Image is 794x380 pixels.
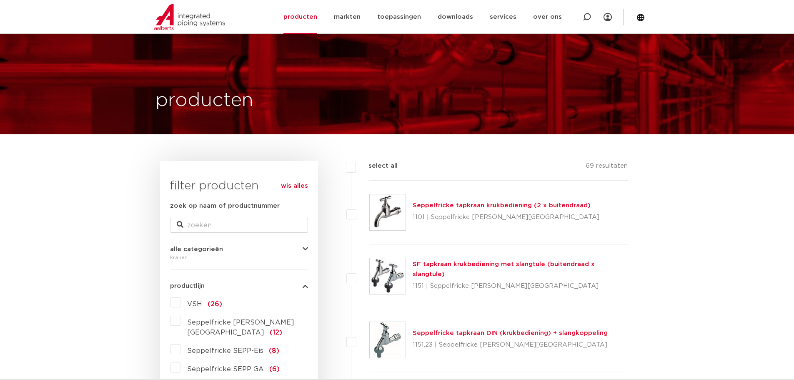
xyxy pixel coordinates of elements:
[170,218,308,233] input: zoeken
[170,283,205,289] span: productlijn
[187,347,263,354] span: Seppelfricke SEPP-Eis
[208,301,222,307] span: (26)
[413,338,608,352] p: 1151.23 | Seppelfricke [PERSON_NAME][GEOGRAPHIC_DATA]
[170,246,223,252] span: alle categorieën
[170,178,308,194] h3: filter producten
[187,319,294,336] span: Seppelfricke [PERSON_NAME][GEOGRAPHIC_DATA]
[155,87,253,114] h1: producten
[170,252,308,262] div: kranen
[413,202,591,209] a: Seppelfricke tapkraan krukbediening (2 x buitendraad)
[187,366,264,372] span: Seppelfricke SEPP GA
[413,211,599,224] p: 1101 | Seppelfricke [PERSON_NAME][GEOGRAPHIC_DATA]
[170,283,308,289] button: productlijn
[370,194,406,230] img: Thumbnail for Seppelfricke tapkraan krukbediening (2 x buitendraad)
[281,181,308,191] a: wis alles
[170,246,308,252] button: alle categorieën
[413,279,628,293] p: 1151 | Seppelfricke [PERSON_NAME][GEOGRAPHIC_DATA]
[413,261,595,277] a: SF tapkraan krukbediening met slangtule (buitendraad x slangtule)
[586,161,628,174] p: 69 resultaten
[370,258,406,294] img: Thumbnail for SF tapkraan krukbediening met slangtule (buitendraad x slangtule)
[170,201,280,211] label: zoek op naam of productnummer
[187,301,202,307] span: VSH
[269,347,279,354] span: (8)
[269,366,280,372] span: (6)
[413,330,608,336] a: Seppelfricke tapkraan DIN (krukbediening) + slangkoppeling
[270,329,282,336] span: (12)
[370,322,406,358] img: Thumbnail for Seppelfricke tapkraan DIN (krukbediening) + slangkoppeling
[356,161,398,171] label: select all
